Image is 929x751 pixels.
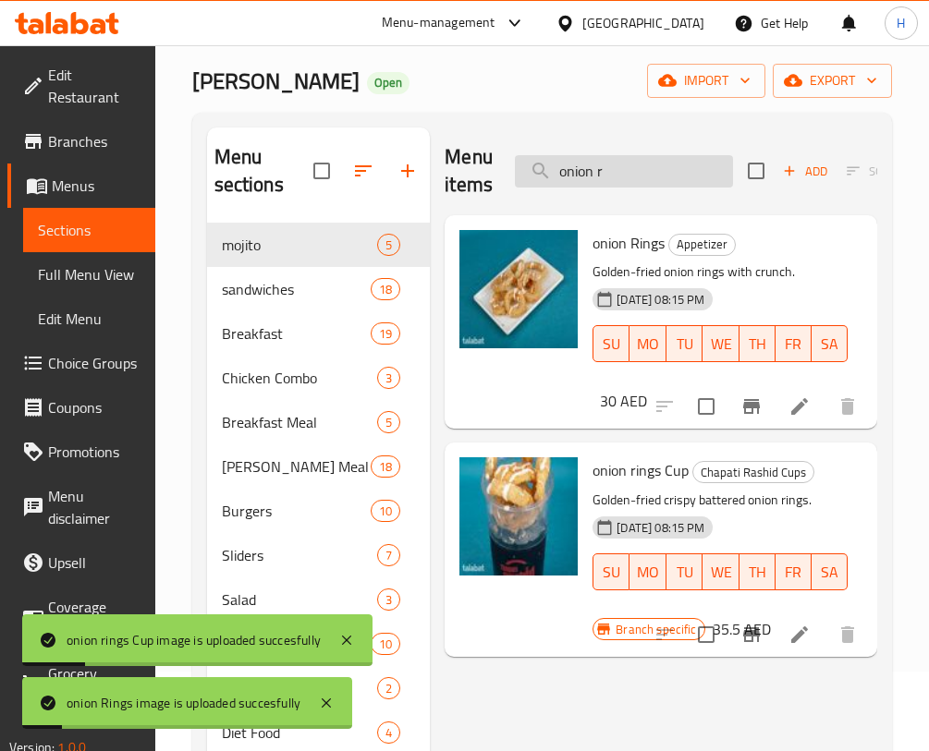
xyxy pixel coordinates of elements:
span: 10 [372,636,399,653]
span: 5 [378,414,399,431]
button: export [773,64,892,98]
button: TH [740,553,776,590]
span: Chapati Rashid Cups [693,462,813,483]
button: TH [740,325,776,362]
span: Add [780,161,830,182]
span: Full Menu View [38,263,141,285]
span: Sliders [222,544,378,566]
a: Edit menu item [788,395,811,418]
a: Coupons [7,385,155,430]
span: MO [637,331,659,357]
h6: 30 AED [600,388,647,414]
div: [GEOGRAPHIC_DATA] [582,13,704,33]
span: 19 [372,325,399,343]
div: Breakfast Meal5 [207,400,431,444]
span: FR [783,559,804,586]
h2: Menu sections [214,143,314,199]
button: delete [825,612,870,657]
div: mojito5 [207,223,431,267]
span: Breakfast [222,322,372,345]
span: 5 [378,236,399,254]
button: MO [630,325,666,362]
img: onion rings Cup [459,457,578,575]
button: SA [812,553,848,590]
span: onion rings Cup [593,456,689,484]
span: [DATE] 08:15 PM [609,291,712,309]
span: import [662,69,751,92]
div: Menu-management [382,12,495,34]
a: Edit menu item [788,624,811,646]
span: 10 [372,503,399,520]
a: Edit Menu [23,297,155,341]
span: Diet Food [222,721,378,744]
span: Burgers [222,500,372,522]
span: SA [819,559,840,586]
span: Chicken Combo [222,367,378,389]
div: Appetizer [668,234,736,256]
span: SA [819,331,840,357]
a: Edit Restaurant [7,53,155,119]
span: Menu disclaimer [48,485,141,529]
div: Salad3 [207,577,431,622]
button: MO [630,553,666,590]
span: WE [710,559,731,586]
div: items [377,411,400,433]
button: TU [666,553,703,590]
span: Appetizer [669,234,735,255]
div: Sliders7 [207,533,431,577]
p: Golden-fried crispy battered onion rings. [593,489,848,512]
span: Edit Restaurant [48,64,141,108]
span: Menus [52,175,141,197]
img: onion Rings [459,230,578,348]
span: Edit Menu [38,308,141,330]
span: Sections [38,219,141,241]
span: TH [747,559,768,586]
p: Golden-fried onion rings with crunch. [593,260,848,284]
span: Salad [222,588,378,611]
button: FR [776,325,812,362]
span: mojito [222,234,378,256]
div: items [377,677,400,699]
span: export [788,69,877,92]
div: Burgers10 [207,489,431,533]
a: Grocery Checklist [7,651,155,718]
span: TU [674,559,695,586]
a: Sections [23,208,155,252]
a: Promotions [7,430,155,474]
button: import [647,64,765,98]
span: 7 [378,547,399,564]
span: 2 [378,680,399,697]
span: FR [783,331,804,357]
button: SA [812,325,848,362]
a: Choice Groups [7,341,155,385]
div: items [377,367,400,389]
span: 4 [378,724,399,742]
div: items [377,588,400,611]
button: Branch-specific-item [729,384,774,429]
h2: Menu items [445,143,493,199]
span: Coupons [48,396,141,418]
span: Promotions [48,441,141,463]
button: TU [666,325,703,362]
button: WE [703,553,739,590]
span: TU [674,331,695,357]
span: 3 [378,591,399,609]
a: Branches [7,119,155,164]
span: SU [601,331,622,357]
button: SU [593,325,630,362]
span: 18 [372,281,399,298]
span: WE [710,331,731,357]
span: MO [637,559,659,586]
div: onion rings Cup image is uploaded succesfully [67,630,321,650]
span: TH [747,331,768,357]
span: [PERSON_NAME] Meal [222,455,372,478]
span: SU [601,559,622,586]
div: [PERSON_NAME] Meal18 [207,444,431,489]
span: Branch specific [608,621,703,638]
span: Select to update [687,615,726,654]
span: Upsell [48,551,141,574]
a: Coverage Report [7,585,155,651]
span: Breakfast Meal [222,411,378,433]
span: 3 [378,369,399,387]
span: sandwiches [222,278,372,300]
